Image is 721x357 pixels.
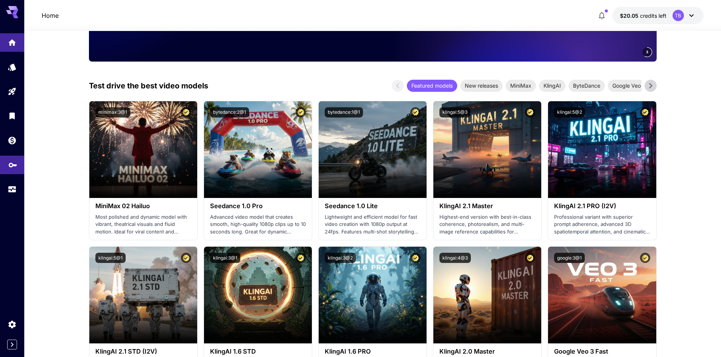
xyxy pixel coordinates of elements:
div: Featured models [407,80,457,92]
img: alt [204,247,312,343]
img: alt [89,101,197,198]
button: Expand sidebar [7,340,17,349]
a: Home [42,11,59,20]
h3: KlingAI 1.6 PRO [325,348,420,355]
div: Playground [8,87,17,96]
button: $20.05TB [612,7,704,24]
span: $20.05 [620,12,640,19]
button: klingai:3@1 [210,253,240,263]
button: klingai:3@2 [325,253,356,263]
div: Settings [8,320,17,329]
div: Usage [8,185,17,194]
h3: Seedance 1.0 Lite [325,202,420,210]
div: New releases [460,80,503,92]
h3: KlingAI 2.1 STD (I2V) [95,348,191,355]
nav: breadcrumb [42,11,59,20]
div: Library [8,111,17,121]
img: alt [204,101,312,198]
button: Certified Model – Vetted for best performance and includes a commercial license. [296,253,306,263]
div: Models [8,62,17,72]
img: alt [548,101,656,198]
img: alt [548,247,656,343]
span: KlingAI [539,82,565,90]
span: New releases [460,82,503,90]
span: 3 [646,49,648,55]
div: Wallet [8,136,17,145]
button: klingai:5@3 [439,107,470,117]
h3: Seedance 1.0 Pro [210,202,306,210]
img: alt [433,101,541,198]
h3: KlingAI 2.0 Master [439,348,535,355]
span: MiniMax [506,82,536,90]
h3: KlingAI 2.1 Master [439,202,535,210]
button: Certified Model – Vetted for best performance and includes a commercial license. [181,253,191,263]
p: Most polished and dynamic model with vibrant, theatrical visuals and fluid motion. Ideal for vira... [95,213,191,236]
img: alt [433,247,541,343]
h3: MiniMax 02 Hailuo [95,202,191,210]
button: klingai:4@3 [439,253,471,263]
img: alt [319,101,427,198]
p: Test drive the best video models [89,80,208,91]
div: KlingAI [539,80,565,92]
button: bytedance:2@1 [210,107,249,117]
iframe: Chat Widget [551,53,721,357]
button: minimax:3@1 [95,107,130,117]
span: Featured models [407,82,457,90]
button: bytedance:1@1 [325,107,363,117]
button: Certified Model – Vetted for best performance and includes a commercial license. [296,107,306,117]
div: $20.05 [620,12,666,20]
div: API Keys [8,158,17,167]
p: Highest-end version with best-in-class coherence, photorealism, and multi-image reference capabil... [439,213,535,236]
img: alt [319,247,427,343]
button: klingai:5@1 [95,253,126,263]
div: Home [8,36,17,45]
button: Certified Model – Vetted for best performance and includes a commercial license. [410,253,420,263]
img: alt [89,247,197,343]
button: Certified Model – Vetted for best performance and includes a commercial license. [525,107,535,117]
span: credits left [640,12,666,19]
p: Advanced video model that creates smooth, high-quality 1080p clips up to 10 seconds long. Great f... [210,213,306,236]
p: Lightweight and efficient model for fast video creation with 1080p output at 24fps. Features mult... [325,213,420,236]
button: Certified Model – Vetted for best performance and includes a commercial license. [181,107,191,117]
div: MiniMax [506,80,536,92]
h3: KlingAI 1.6 STD [210,348,306,355]
div: Widget de chat [551,53,721,357]
button: Certified Model – Vetted for best performance and includes a commercial license. [410,107,420,117]
div: TB [673,10,684,21]
button: Certified Model – Vetted for best performance and includes a commercial license. [525,253,535,263]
